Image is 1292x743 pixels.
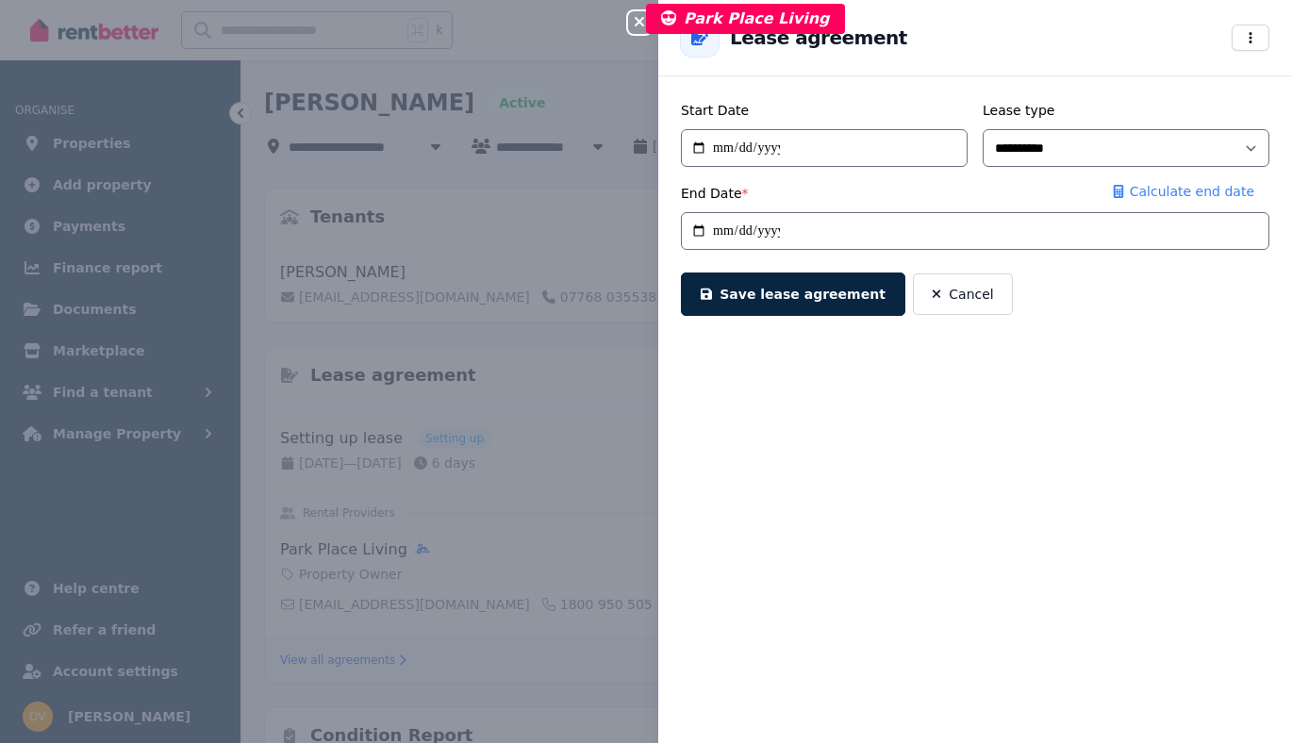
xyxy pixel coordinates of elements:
button: Calculate end date [1111,182,1254,201]
label: Start Date [681,103,749,118]
h2: Lease agreement [730,25,907,51]
label: Lease type [983,103,1054,118]
label: End Date [681,186,749,201]
button: Save lease agreement [681,272,905,316]
button: Cancel [913,273,1013,315]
